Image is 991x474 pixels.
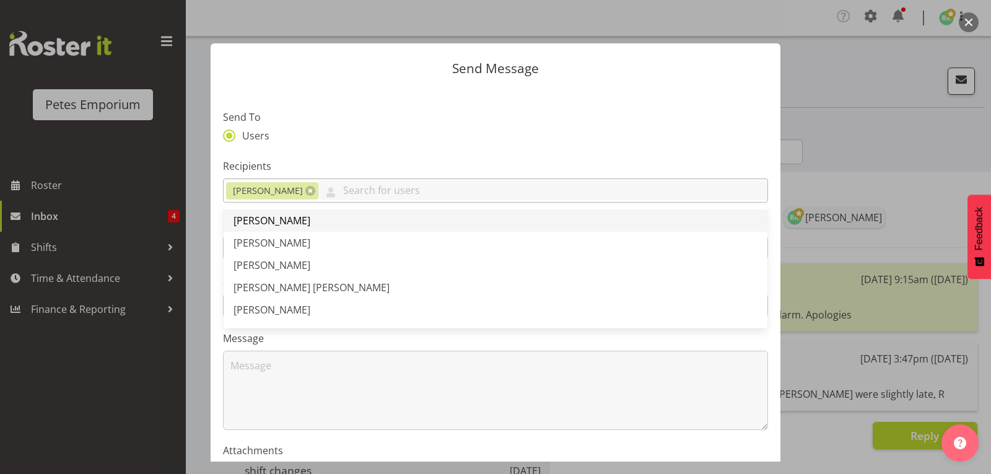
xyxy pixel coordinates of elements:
[234,258,310,272] span: [PERSON_NAME]
[223,293,768,318] input: Subject
[967,195,991,279] button: Feedback - Show survey
[223,62,768,75] p: Send Message
[234,236,310,250] span: [PERSON_NAME]
[233,184,303,198] span: [PERSON_NAME]
[224,232,767,254] a: [PERSON_NAME]
[974,207,985,250] span: Feedback
[224,299,767,321] a: [PERSON_NAME]
[223,331,768,346] label: Message
[234,303,310,317] span: [PERSON_NAME]
[235,129,269,142] span: Users
[318,181,767,200] input: Search for users
[954,437,966,449] img: help-xxl-2.png
[234,214,310,227] span: [PERSON_NAME]
[224,321,767,343] a: [PERSON_NAME]
[224,254,767,276] a: [PERSON_NAME]
[223,216,768,230] label: Send Via
[224,209,767,232] a: [PERSON_NAME]
[223,159,768,173] label: Recipients
[223,110,768,125] label: Send To
[224,276,767,299] a: [PERSON_NAME] [PERSON_NAME]
[234,281,390,294] span: [PERSON_NAME] [PERSON_NAME]
[223,273,768,288] label: Subject
[234,325,310,339] span: [PERSON_NAME]
[223,443,768,458] label: Attachments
